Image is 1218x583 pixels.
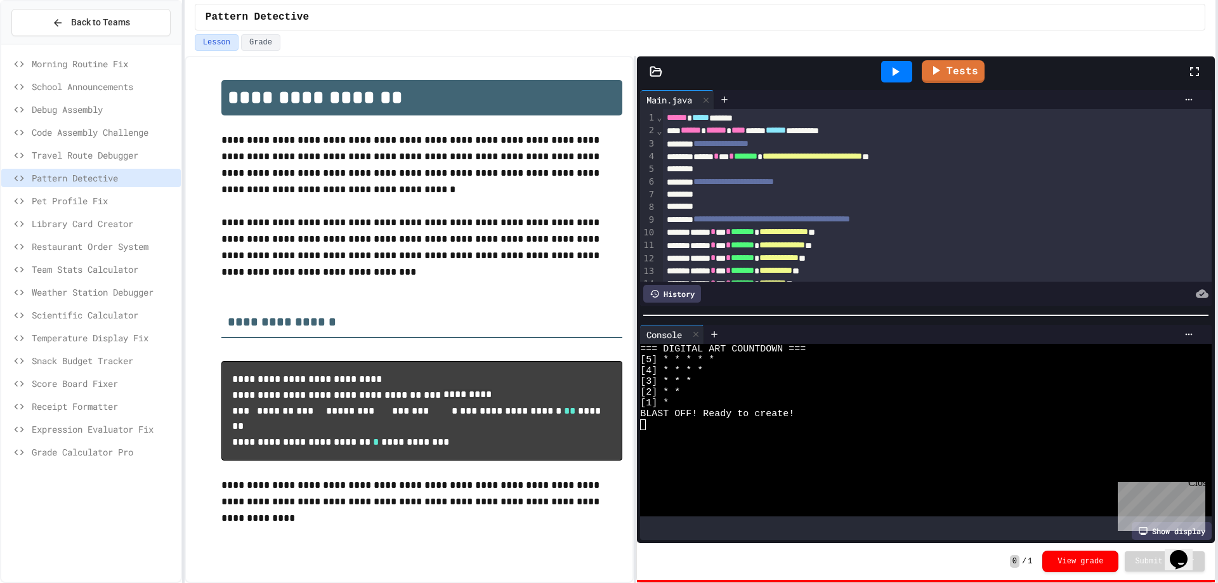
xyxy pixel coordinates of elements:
span: 0 [1010,555,1019,568]
span: Receipt Formatter [32,400,176,413]
span: 1 [1028,556,1032,567]
button: Lesson [195,34,239,51]
span: Pattern Detective [206,10,309,25]
span: Team Stats Calculator [32,263,176,276]
span: Travel Route Debugger [32,148,176,162]
span: Morning Routine Fix [32,57,176,70]
span: [1] * [640,398,669,409]
span: Restaurant Order System [32,240,176,253]
span: BLAST OFF! Ready to create! [640,409,794,419]
div: 12 [640,252,656,265]
span: Fold line [656,112,662,122]
div: 4 [640,150,656,163]
button: View grade [1042,551,1118,572]
div: 14 [640,278,656,291]
span: Back to Teams [71,16,130,29]
span: Pattern Detective [32,171,176,185]
div: Console [640,328,688,341]
span: School Announcements [32,80,176,93]
span: Debug Assembly [32,103,176,116]
span: === DIGITAL ART COUNTDOWN === [640,344,806,355]
span: Submit Answer [1135,556,1195,567]
span: Fold line [656,126,662,136]
div: Chat with us now!Close [5,5,88,81]
div: 7 [640,188,656,201]
button: Grade [241,34,280,51]
span: / [1022,556,1026,567]
div: 6 [640,176,656,188]
span: Scientific Calculator [32,308,176,322]
div: 13 [640,265,656,278]
div: 3 [640,138,656,150]
div: 1 [640,112,656,124]
a: Tests [922,60,985,83]
div: 11 [640,239,656,252]
span: Code Assembly Challenge [32,126,176,139]
span: Grade Calculator Pro [32,445,176,459]
div: 5 [640,163,656,176]
span: Temperature Display Fix [32,331,176,344]
button: Back to Teams [11,9,171,36]
span: Snack Budget Tracker [32,354,176,367]
iframe: chat widget [1113,477,1205,531]
span: Expression Evaluator Fix [32,423,176,436]
div: History [643,285,701,303]
iframe: chat widget [1165,532,1205,570]
button: Submit Answer [1125,551,1205,572]
div: 2 [640,124,656,137]
div: Main.java [640,93,698,107]
span: Score Board Fixer [32,377,176,390]
div: Main.java [640,90,714,109]
span: Library Card Creator [32,217,176,230]
div: 10 [640,226,656,239]
div: 9 [640,214,656,226]
span: Weather Station Debugger [32,285,176,299]
div: 8 [640,201,656,214]
div: Show display [1132,522,1212,540]
div: Console [640,325,704,344]
span: Pet Profile Fix [32,194,176,207]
